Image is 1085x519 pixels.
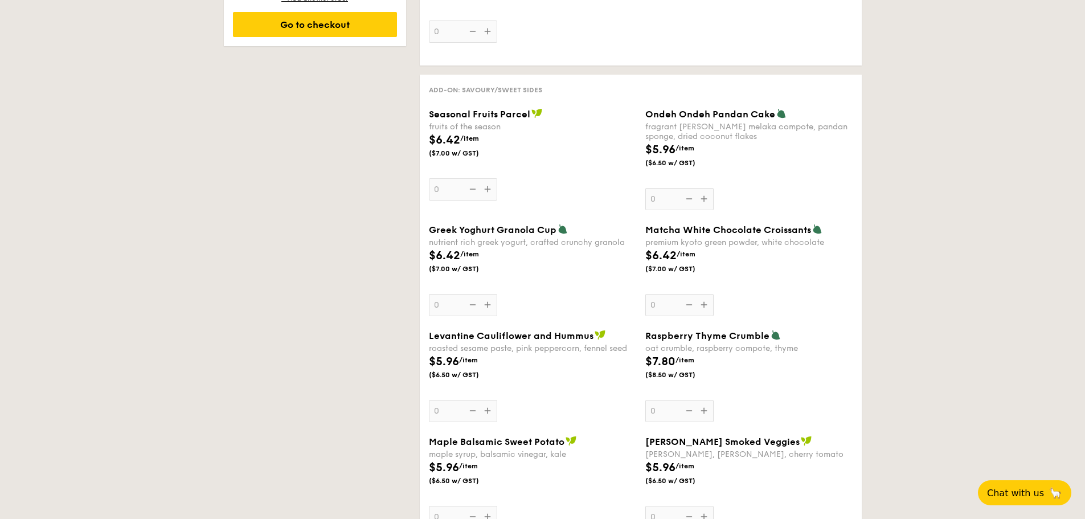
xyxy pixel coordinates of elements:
div: [PERSON_NAME], [PERSON_NAME], cherry tomato [645,449,853,459]
span: /item [675,462,694,470]
div: fragrant [PERSON_NAME] melaka compote, pandan sponge, dried coconut flakes [645,122,853,141]
button: Chat with us🦙 [978,480,1071,505]
span: Add-on: Savoury/Sweet Sides [429,86,542,94]
span: $5.96 [645,143,675,157]
span: /item [460,250,479,258]
span: Levantine Cauliflower and Hummus [429,330,593,341]
span: /item [677,250,695,258]
div: fruits of the season [429,122,636,132]
span: ($6.50 w/ GST) [645,476,723,485]
span: Maple Balsamic Sweet Potato [429,436,564,447]
span: [PERSON_NAME] Smoked Veggies [645,436,800,447]
span: Greek Yoghurt Granola Cup [429,224,556,235]
span: ($7.00 w/ GST) [429,149,506,158]
span: ($7.00 w/ GST) [645,264,723,273]
span: $6.42 [429,249,460,263]
span: ($8.50 w/ GST) [645,370,723,379]
img: icon-vegetarian.fe4039eb.svg [812,224,822,234]
span: ($6.50 w/ GST) [645,158,723,167]
div: maple syrup, balsamic vinegar, kale [429,449,636,459]
span: Matcha White Chocolate Croissants [645,224,811,235]
img: icon-vegetarian.fe4039eb.svg [776,108,787,118]
div: roasted sesame paste, pink peppercorn, fennel seed [429,344,636,353]
div: nutrient rich greek yogurt, crafted crunchy granola [429,238,636,247]
span: $6.42 [645,249,677,263]
span: ($6.50 w/ GST) [429,370,506,379]
span: /item [460,134,479,142]
span: Ondeh Ondeh Pandan Cake [645,109,775,120]
span: /item [459,356,478,364]
span: ($7.00 w/ GST) [429,264,506,273]
span: $7.80 [645,355,675,369]
span: $5.96 [429,355,459,369]
span: $5.96 [429,461,459,475]
img: icon-vegan.f8ff3823.svg [566,436,577,446]
span: /item [675,144,694,152]
img: icon-vegan.f8ff3823.svg [531,108,543,118]
img: icon-vegan.f8ff3823.svg [595,330,606,340]
span: Chat with us [987,488,1044,498]
div: oat crumble, raspberry compote, thyme [645,344,853,353]
span: Seasonal Fruits Parcel [429,109,530,120]
img: icon-vegetarian.fe4039eb.svg [558,224,568,234]
img: icon-vegetarian.fe4039eb.svg [771,330,781,340]
span: $5.96 [645,461,675,475]
span: $6.42 [429,133,460,147]
div: Go to checkout [233,12,397,37]
div: premium kyoto green powder, white chocolate [645,238,853,247]
span: /item [459,462,478,470]
span: /item [675,356,694,364]
span: Raspberry Thyme Crumble [645,330,769,341]
img: icon-vegan.f8ff3823.svg [801,436,812,446]
span: 🦙 [1049,487,1062,500]
span: ($6.50 w/ GST) [429,476,506,485]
